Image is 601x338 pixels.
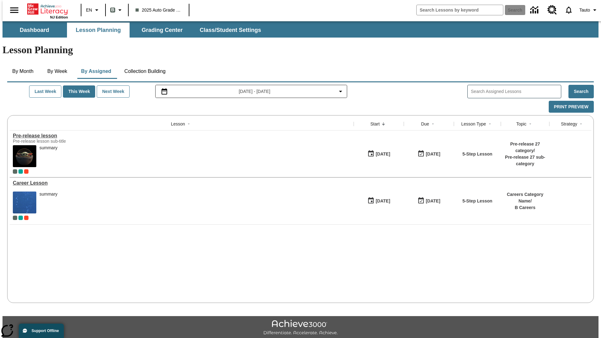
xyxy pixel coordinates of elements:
button: Dashboard [3,23,66,38]
button: 01/22/25: First time the lesson was available [365,148,392,160]
div: Start [370,121,380,127]
img: hero alt text [13,145,36,167]
div: Home [27,2,68,19]
button: By Assigned [76,64,116,79]
span: B [111,6,114,14]
div: Pre-release lesson sub-title [13,139,107,144]
div: [DATE] [376,197,390,205]
div: 2025 Auto Grade 1 A [18,169,23,174]
div: [DATE] [426,197,440,205]
svg: Collapse Date Range Filter [337,88,344,95]
div: SubNavbar [3,21,598,38]
button: Sort [527,120,534,128]
button: Boost Class color is gray green. Change class color [108,4,126,16]
button: Last Week [29,85,61,98]
button: Sort [185,120,193,128]
p: Pre-release 27 category / [504,141,546,154]
div: summary [39,145,58,151]
div: Strategy [561,121,577,127]
div: Pre-release lesson [13,133,351,139]
img: fish [13,192,36,213]
a: Pre-release lesson, Lessons [13,133,351,139]
button: By Month [7,64,39,79]
div: Topic [516,121,527,127]
a: Career Lesson, Lessons [13,180,351,186]
button: Sort [577,120,585,128]
span: NJ Edition [50,15,68,19]
button: Print Preview [549,101,594,113]
p: 5-Step Lesson [462,151,492,157]
div: Career Lesson [13,180,351,186]
button: 01/17/26: Last day the lesson can be accessed [415,195,442,207]
a: Data Center [527,2,544,19]
div: Current Class [13,169,17,174]
button: Open side menu [5,1,23,19]
p: 5-Step Lesson [462,198,492,204]
button: Search [568,85,594,98]
button: Support Offline [19,324,64,338]
div: Lesson [171,121,185,127]
button: This Week [63,85,95,98]
button: By Week [42,64,73,79]
div: SubNavbar [3,23,267,38]
button: Sort [429,120,437,128]
div: Lesson Type [461,121,486,127]
button: Sort [380,120,387,128]
div: summary [39,192,58,213]
div: 2025 Auto Grade 1 A [18,216,23,220]
span: Tauto [579,7,590,13]
span: 2025 Auto Grade 1 B [136,7,182,13]
p: B Careers [504,204,546,211]
button: Lesson Planning [67,23,130,38]
div: [DATE] [376,150,390,158]
input: search field [417,5,503,15]
button: Sort [486,120,494,128]
h1: Lesson Planning [3,44,598,56]
a: Home [27,3,68,15]
img: Achieve3000 Differentiate Accelerate Achieve [263,320,338,336]
a: Resource Center, Will open in new tab [544,2,561,18]
div: [DATE] [426,150,440,158]
p: Pre-release 27 sub-category [504,154,546,167]
button: Next Week [97,85,130,98]
div: summary [39,145,58,167]
div: Current Class [13,216,17,220]
button: Collection Building [119,64,171,79]
span: Support Offline [32,329,59,333]
button: 01/25/26: Last day the lesson can be accessed [415,148,442,160]
button: 01/13/25: First time the lesson was available [365,195,392,207]
a: Notifications [561,2,577,18]
div: Test 1 [24,169,28,174]
button: Select the date range menu item [158,88,345,95]
span: EN [86,7,92,13]
div: summary [39,192,58,197]
input: Search Assigned Lessons [471,87,561,96]
button: Profile/Settings [577,4,601,16]
button: Grading Center [131,23,193,38]
div: Due [421,121,429,127]
button: Language: EN, Select a language [83,4,103,16]
span: [DATE] - [DATE] [239,88,270,95]
button: Class/Student Settings [195,23,266,38]
div: Test 1 [24,216,28,220]
p: Careers Category Name / [504,191,546,204]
